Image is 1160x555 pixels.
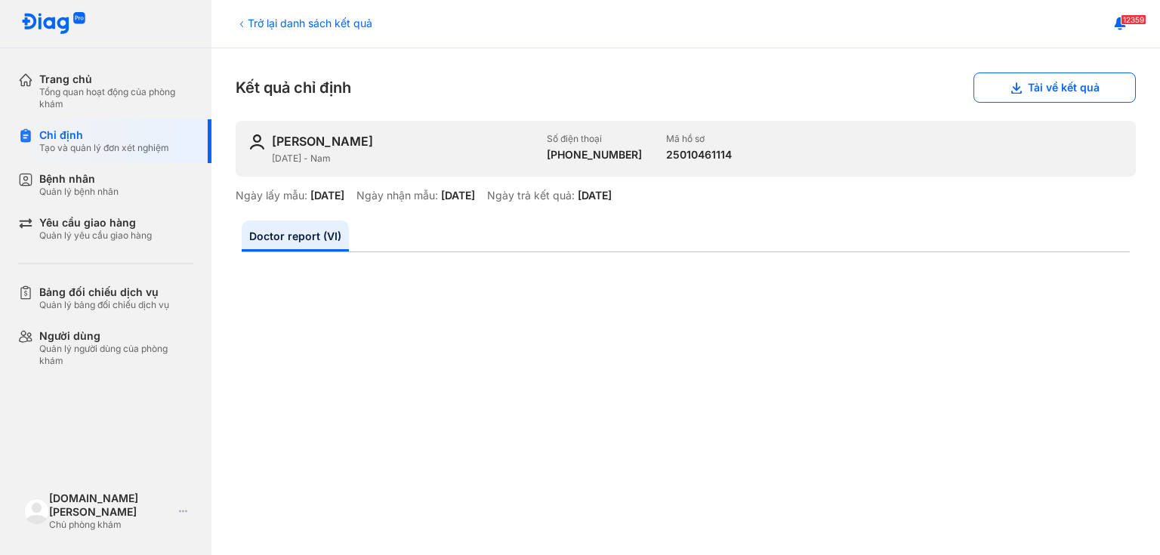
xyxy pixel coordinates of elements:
div: Người dùng [39,329,193,343]
div: Quản lý người dùng của phòng khám [39,343,193,367]
div: Số điện thoại [547,133,642,145]
div: Bệnh nhân [39,172,119,186]
div: Trang chủ [39,72,193,86]
div: Ngày trả kết quả: [487,189,575,202]
button: Tải về kết quả [973,72,1136,103]
div: Ngày nhận mẫu: [356,189,438,202]
a: Doctor report (VI) [242,220,349,251]
img: user-icon [248,133,266,151]
div: 25010461114 [666,148,732,162]
div: [DATE] [441,189,475,202]
div: [PHONE_NUMBER] [547,148,642,162]
div: [DOMAIN_NAME] [PERSON_NAME] [49,492,173,519]
div: Yêu cầu giao hàng [39,216,152,230]
div: Bảng đối chiếu dịch vụ [39,285,169,299]
div: Ngày lấy mẫu: [236,189,307,202]
div: Chỉ định [39,128,169,142]
div: Tổng quan hoạt động của phòng khám [39,86,193,110]
div: [DATE] [578,189,612,202]
img: logo [24,498,49,523]
div: Quản lý yêu cầu giao hàng [39,230,152,242]
span: 12359 [1121,14,1146,25]
div: Tạo và quản lý đơn xét nghiệm [39,142,169,154]
div: [DATE] - Nam [272,153,535,165]
div: [DATE] [310,189,344,202]
div: Trở lại danh sách kết quả [236,15,372,31]
div: Quản lý bệnh nhân [39,186,119,198]
div: Quản lý bảng đối chiếu dịch vụ [39,299,169,311]
div: Kết quả chỉ định [236,72,1136,103]
img: logo [21,12,86,35]
div: [PERSON_NAME] [272,133,373,150]
div: Mã hồ sơ [666,133,732,145]
div: Chủ phòng khám [49,519,173,531]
